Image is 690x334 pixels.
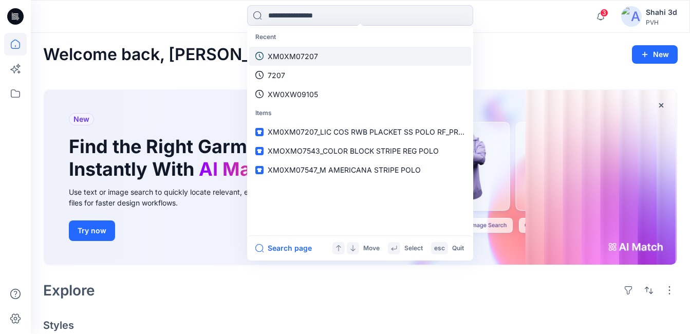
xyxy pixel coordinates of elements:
[43,45,306,64] h2: Welcome back, [PERSON_NAME]
[600,9,608,17] span: 3
[404,243,423,254] p: Select
[452,243,464,254] p: Quit
[69,220,115,241] button: Try now
[646,6,677,18] div: Shahi 3d
[249,122,471,141] a: XM0XM07207_LIC COS RWB PLACKET SS POLO RF_PROTO_V01
[434,243,445,254] p: esc
[268,146,439,155] span: XMOXMO7543_COLOR BLOCK STRIPE REG POLO
[646,18,677,26] div: PVH
[43,319,678,331] h4: Styles
[249,66,471,85] a: 7207
[255,242,312,254] button: Search page
[632,45,678,64] button: New
[249,104,471,123] p: Items
[268,70,285,81] p: 7207
[249,160,471,179] a: XM0XM07547_M AMERICANA STRIPE POLO
[43,282,95,299] h2: Explore
[69,136,285,180] h1: Find the Right Garment Instantly With
[69,187,300,208] div: Use text or image search to quickly locate relevant, editable .bw files for faster design workflows.
[249,85,471,104] a: XW0XW09105
[199,158,279,180] span: AI Match
[249,47,471,66] a: XM0XM07207
[621,6,642,27] img: avatar
[73,113,89,125] span: New
[268,89,318,100] p: XW0XW09105
[268,51,318,62] p: XM0XM07207
[268,165,421,174] span: XM0XM07547_M AMERICANA STRIPE POLO
[363,243,380,254] p: Move
[249,28,471,47] p: Recent
[268,127,489,136] span: XM0XM07207_LIC COS RWB PLACKET SS POLO RF_PROTO_V01
[249,141,471,160] a: XMOXMO7543_COLOR BLOCK STRIPE REG POLO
